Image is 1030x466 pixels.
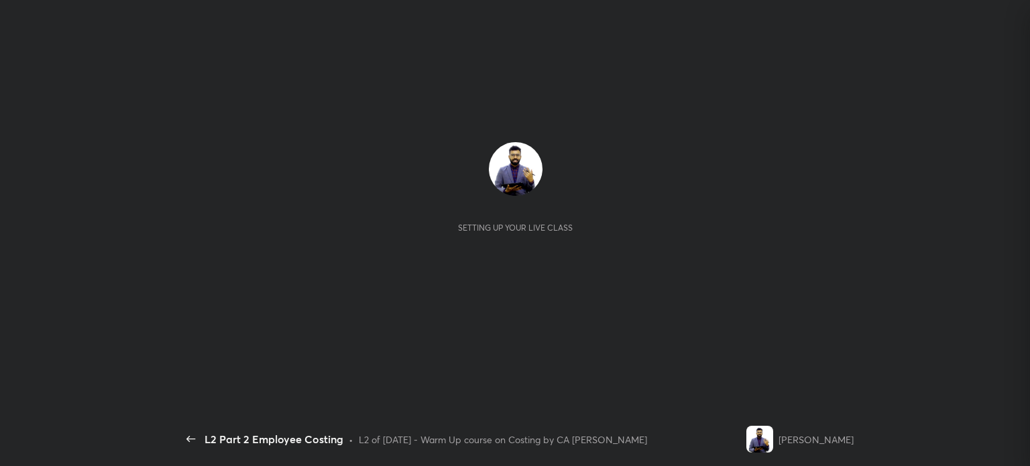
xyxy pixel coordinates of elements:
img: 78d879e9ade943c4a63fa74a256d960a.jpg [746,426,773,453]
div: • [349,432,353,447]
div: L2 of [DATE] - Warm Up course on Costing by CA [PERSON_NAME] [359,432,647,447]
div: Setting up your live class [458,223,573,233]
div: [PERSON_NAME] [779,432,854,447]
div: L2 Part 2 Employee Costing [205,431,343,447]
img: 78d879e9ade943c4a63fa74a256d960a.jpg [489,142,542,196]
